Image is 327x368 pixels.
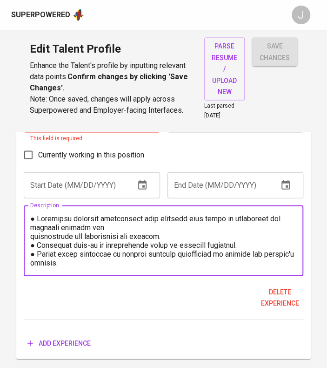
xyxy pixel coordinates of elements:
[212,40,237,97] span: parse resume / upload new
[30,37,193,60] h1: Edit Talent Profile
[72,8,85,22] img: app logo
[30,60,193,116] p: Enhance the Talent's profile by inputting relevant data points. Note: Once saved, changes will ap...
[257,283,303,312] button: Delete experience
[204,37,245,100] button: parse resume / upload new
[27,337,91,349] span: Add experience
[30,134,153,143] p: This field is required
[292,6,310,24] div: J
[30,72,188,92] b: Confirm changes by clicking 'Save Changes'.
[260,40,290,63] span: save changes
[38,149,144,160] span: Currently working in this position
[252,37,297,66] button: save changes
[204,102,234,119] span: Last parsed [DATE]
[11,10,70,20] div: Superpowered
[24,334,94,352] button: Add experience
[11,8,85,22] a: Superpoweredapp logo
[260,286,300,309] span: Delete experience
